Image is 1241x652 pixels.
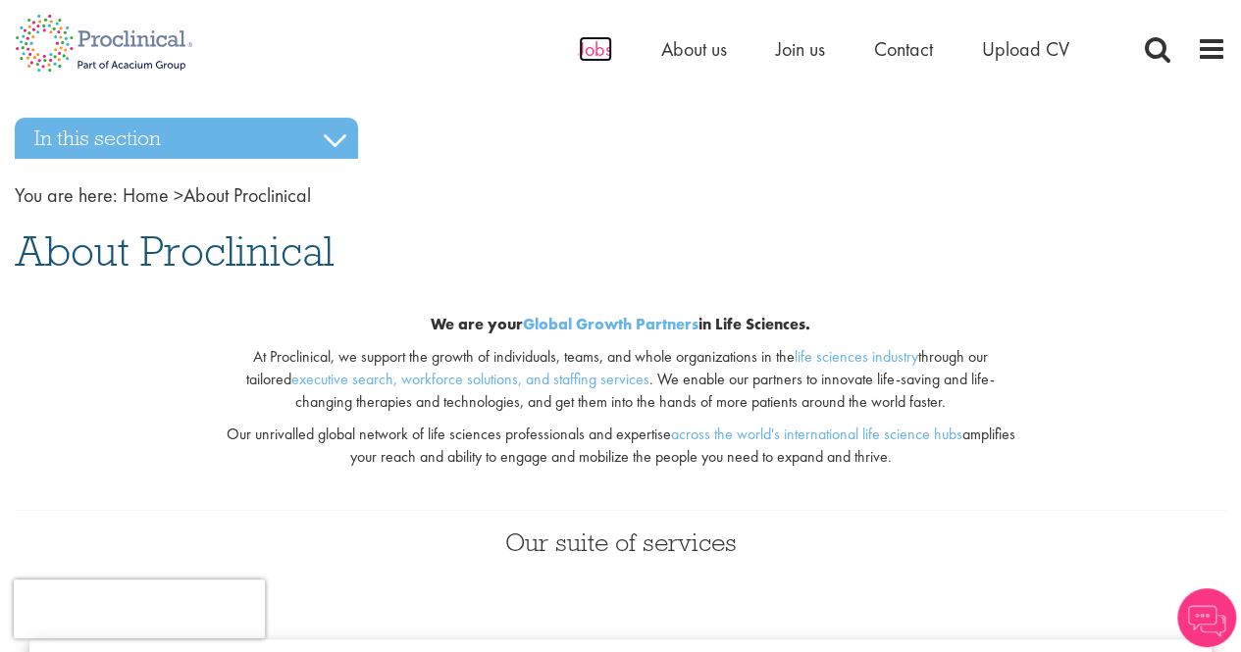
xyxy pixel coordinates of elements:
[14,579,265,638] iframe: reCAPTCHA
[174,182,183,208] span: >
[874,36,933,62] a: Contact
[579,36,612,62] a: Jobs
[1177,588,1236,647] img: Chatbot
[523,314,698,334] a: Global Growth Partners
[123,182,311,208] span: About Proclinical
[222,346,1019,414] p: At Proclinical, we support the growth of individuals, teams, and whole organizations in the throu...
[670,424,961,444] a: across the world's international life science hubs
[291,369,649,389] a: executive search, workforce solutions, and staffing services
[15,529,1226,555] h3: Our suite of services
[431,314,810,334] b: We are your in Life Sciences.
[15,225,334,277] span: About Proclinical
[982,36,1069,62] a: Upload CV
[15,118,358,159] h3: In this section
[123,182,169,208] a: breadcrumb link to Home
[222,424,1019,469] p: Our unrivalled global network of life sciences professionals and expertise amplifies your reach a...
[776,36,825,62] a: Join us
[15,182,118,208] span: You are here:
[661,36,727,62] a: About us
[795,346,918,367] a: life sciences industry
